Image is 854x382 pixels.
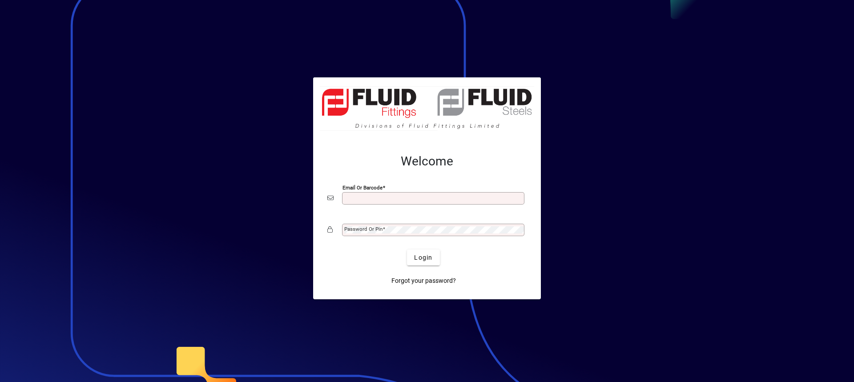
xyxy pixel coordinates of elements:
[391,276,456,285] span: Forgot your password?
[342,185,383,191] mat-label: Email or Barcode
[327,154,527,169] h2: Welcome
[388,273,459,289] a: Forgot your password?
[414,253,432,262] span: Login
[344,226,383,232] mat-label: Password or Pin
[407,249,439,265] button: Login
